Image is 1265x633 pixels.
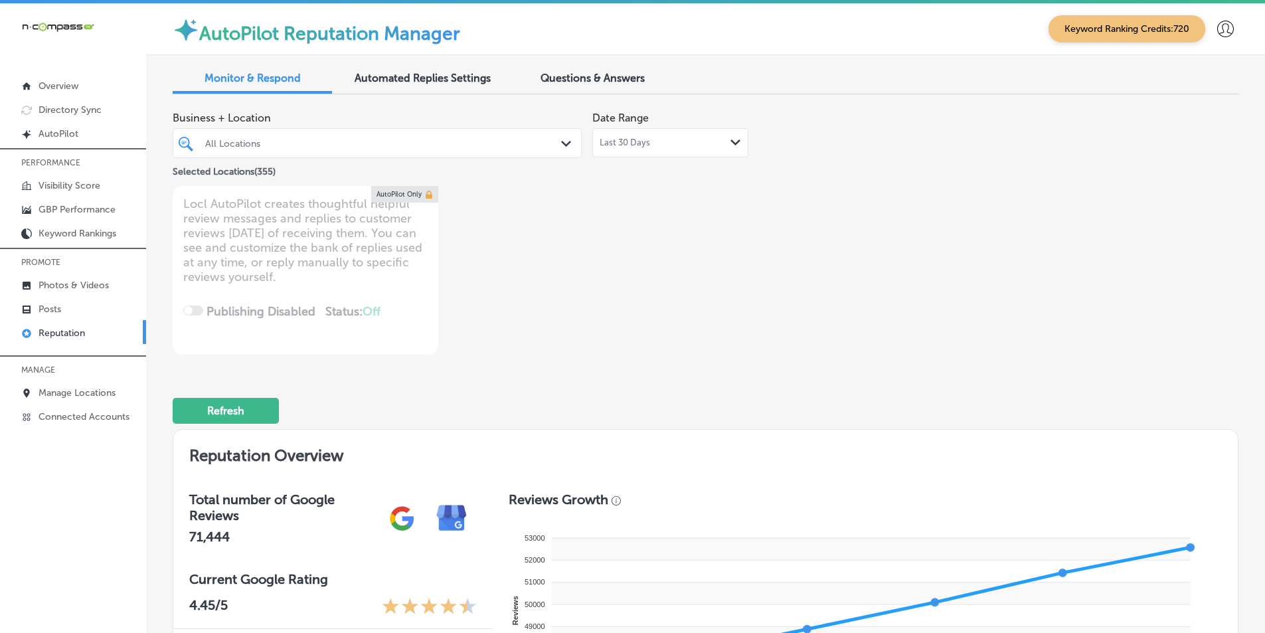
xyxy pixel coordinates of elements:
p: Reputation [39,327,85,339]
p: Keyword Rankings [39,228,116,239]
tspan: 52000 [525,556,545,564]
img: autopilot-icon [173,17,199,43]
p: Overview [39,80,78,92]
span: Monitor & Respond [205,72,301,84]
text: Reviews [511,596,519,625]
tspan: 50000 [525,600,545,608]
div: 4.45 Stars [382,597,477,618]
h3: Reviews Growth [509,492,608,507]
img: e7ababfa220611ac49bdb491a11684a6.png [427,494,477,543]
button: Refresh [173,398,279,424]
span: Questions & Answers [541,72,645,84]
h3: Current Google Rating [189,571,477,587]
tspan: 53000 [525,534,545,542]
p: Selected Locations ( 355 ) [173,161,276,177]
div: All Locations [205,137,562,149]
img: 660ab0bf-5cc7-4cb8-ba1c-48b5ae0f18e60NCTV_CLogo_TV_Black_-500x88.png [21,21,94,33]
label: Date Range [592,112,649,124]
p: Manage Locations [39,387,116,399]
span: Automated Replies Settings [355,72,491,84]
h3: Total number of Google Reviews [189,492,377,523]
p: GBP Performance [39,204,116,215]
p: Connected Accounts [39,411,129,422]
label: AutoPilot Reputation Manager [199,23,460,45]
h2: Reputation Overview [173,430,1238,476]
tspan: 51000 [525,578,545,586]
img: gPZS+5FD6qPJAAAAABJRU5ErkJggg== [377,494,427,543]
span: Business + Location [173,112,582,124]
h2: 71,444 [189,529,377,545]
p: 4.45 /5 [189,597,228,618]
tspan: 49000 [525,622,545,630]
span: Keyword Ranking Credits: 720 [1049,15,1205,43]
p: Photos & Videos [39,280,109,291]
p: Directory Sync [39,104,102,116]
p: Visibility Score [39,180,100,191]
p: Posts [39,304,61,315]
p: AutoPilot [39,128,78,139]
span: Last 30 Days [600,137,650,148]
